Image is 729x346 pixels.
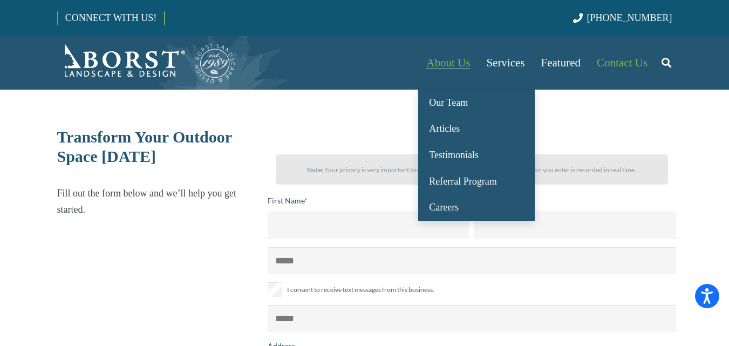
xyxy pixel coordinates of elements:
[429,123,460,134] span: Articles
[418,142,535,168] a: Testimonials
[285,162,658,178] p: Your privacy is very important to us. To better serve you, the form information you enter is reco...
[57,128,232,165] span: Transform Your Outdoor Space [DATE]
[589,36,656,90] a: Contact Us
[287,283,434,296] span: I consent to receive text messages from this business.
[429,176,496,187] span: Referral Program
[418,116,535,143] a: Articles
[478,36,533,90] a: Services
[656,49,677,76] a: Search
[573,12,672,23] a: [PHONE_NUMBER]
[57,41,236,84] a: Borst-Logo
[533,36,589,90] a: Featured
[418,168,535,195] a: Referral Program
[418,90,535,116] a: Our Team
[57,185,258,218] p: Fill out the form below and we’ll help you get started.
[541,56,581,69] span: Featured
[58,5,164,31] a: CONNECT WITH US!
[597,56,648,69] span: Contact Us
[268,282,282,297] input: I consent to receive text messages from this business.
[429,202,459,213] span: Careers
[268,212,469,239] input: First Name*
[418,194,535,221] a: Careers
[418,36,478,90] a: About Us
[429,150,479,160] span: Testimonials
[426,56,470,69] span: About Us
[307,166,323,174] strong: Note:
[474,212,676,239] input: Last Name*
[268,196,304,205] span: First Name
[486,56,524,69] span: Services
[429,97,468,108] span: Our Team
[587,12,672,23] span: [PHONE_NUMBER]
